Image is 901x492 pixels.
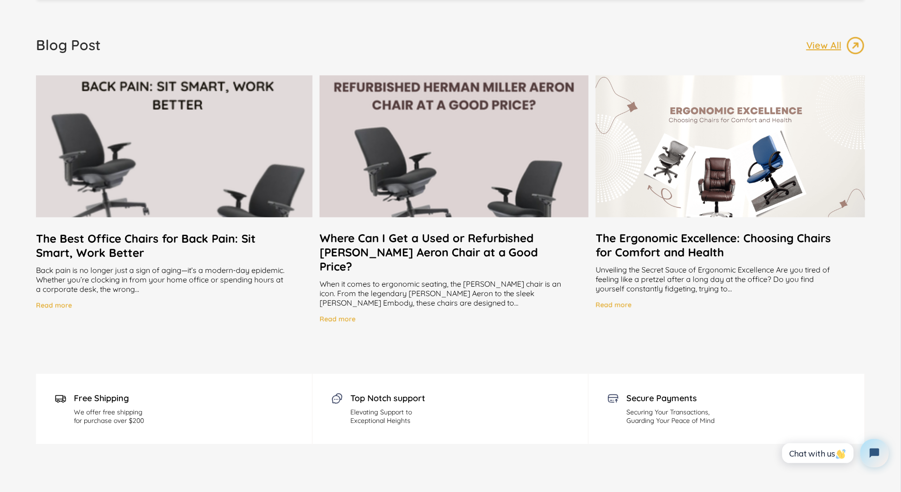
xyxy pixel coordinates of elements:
[320,279,589,307] div: When it comes to ergonomic seating, the [PERSON_NAME] chair is an icon. From the legendary [PERSO...
[36,265,312,294] div: Back pain is no longer just a sign of aging—it’s a modern-day epidemic. Whether you’re clocking i...
[312,374,589,444] a: Top Notch support Elevating Support toExceptional Heights
[320,315,356,326] a: Read more
[36,301,72,313] a: Read more
[74,408,144,425] p: We offer free shipping for purchase over $200
[36,374,312,444] a: Free Shipping We offer free shippingfor purchase over $200
[846,36,865,55] img: image_13.png
[350,408,425,416] p: Elevating Support to
[331,393,343,404] img: image_30.png
[596,265,865,293] div: Unveiling the Secret Sauce of Ergonomic Excellence Are you tired of feeling like a pretzel after ...
[74,393,144,404] h2: Free Shipping
[806,36,865,55] a: View All
[806,39,846,52] p: View All
[596,300,632,309] h4: Read more
[626,408,714,416] p: Securing Your Transactions,
[596,231,865,259] a: The Ergonomic Excellence: Choosing Chairs for Comfort and Health
[36,36,101,54] h2: Blog Post
[596,300,632,312] a: Read more
[772,431,897,475] iframe: Tidio Chat
[626,416,714,425] p: Guarding Your Peace of Mind
[589,374,865,444] a: Secure Payments Securing Your Transactions,Guarding Your Peace of Mind
[55,393,66,404] img: image_1.svg
[350,416,425,425] p: Exceptional Heights
[36,231,312,260] a: The Best Office Chairs for Back Pain: Sit Smart, Work Better
[320,231,589,273] a: Where Can I Get a Used or Refurbished [PERSON_NAME] Aeron Chair at a Good Price?
[350,393,425,404] h2: Top Notch support
[626,393,714,404] h2: Secure Payments
[36,301,72,309] h4: Read more
[607,393,619,404] img: image_32.png
[320,315,356,323] h4: Read more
